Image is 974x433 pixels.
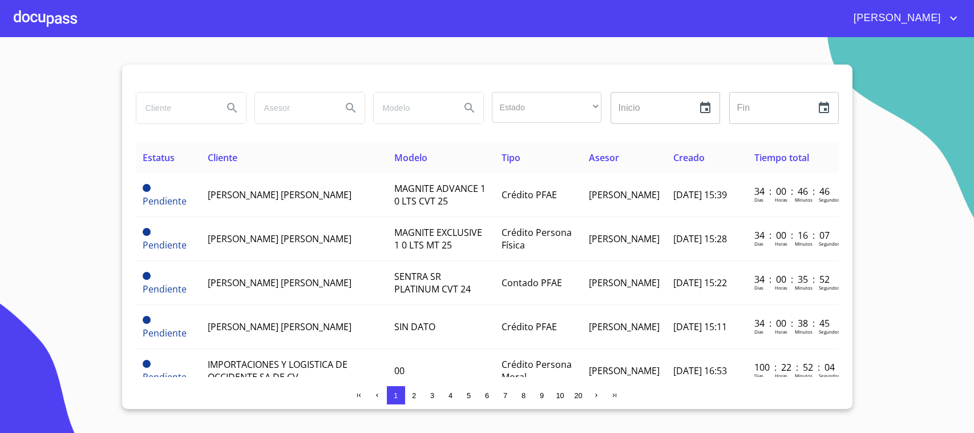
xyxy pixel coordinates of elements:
input: search [374,93,451,123]
p: Minutos [795,372,813,379]
button: 2 [405,386,423,404]
span: Modelo [394,151,427,164]
input: search [136,93,214,123]
span: SENTRA SR PLATINUM CVT 24 [394,270,471,295]
span: [PERSON_NAME] [PERSON_NAME] [208,189,351,201]
span: [DATE] 15:39 [673,189,727,201]
span: [PERSON_NAME] [589,232,660,245]
p: Dias [754,284,763,291]
button: 10 [551,386,569,404]
span: Asesor [589,151,619,164]
span: Pendiente [143,316,151,324]
button: 9 [533,386,551,404]
span: 5 [467,391,471,400]
p: Segundos [819,284,840,291]
button: 8 [515,386,533,404]
p: 34 : 00 : 35 : 52 [754,273,831,286]
button: 3 [423,386,442,404]
span: [PERSON_NAME] [845,9,947,27]
span: Pendiente [143,283,187,295]
span: 10 [556,391,564,400]
span: [PERSON_NAME] [PERSON_NAME] [208,320,351,333]
span: MAGNITE ADVANCE 1 0 LTS CVT 25 [394,182,486,207]
span: 1 [394,391,398,400]
p: Minutos [795,240,813,247]
span: [DATE] 16:53 [673,364,727,377]
span: [DATE] 15:28 [673,232,727,245]
span: Crédito Persona Física [502,226,572,251]
p: Dias [754,328,763,335]
button: 4 [442,386,460,404]
span: Pendiente [143,360,151,368]
p: Horas [775,197,787,203]
p: Segundos [819,197,840,203]
button: 1 [387,386,405,404]
p: 100 : 22 : 52 : 04 [754,361,831,374]
span: MAGNITE EXCLUSIVE 1 0 LTS MT 25 [394,226,482,251]
span: Pendiente [143,184,151,192]
span: Cliente [208,151,237,164]
div: ​ [492,92,601,123]
span: Crédito Persona Moral [502,358,572,383]
p: Dias [754,240,763,247]
button: Search [456,94,483,122]
span: Pendiente [143,327,187,339]
span: [DATE] 15:22 [673,276,727,289]
span: 2 [412,391,416,400]
button: 20 [569,386,588,404]
span: 8 [522,391,526,400]
p: Segundos [819,240,840,247]
span: Creado [673,151,705,164]
p: 34 : 00 : 16 : 07 [754,229,831,242]
span: Pendiente [143,228,151,236]
button: 5 [460,386,478,404]
span: [PERSON_NAME] [589,189,660,201]
span: 3 [430,391,434,400]
span: Pendiente [143,195,187,207]
p: Minutos [795,284,813,291]
span: SIN DATO [394,320,435,333]
span: Tipo [502,151,520,164]
p: Horas [775,240,787,247]
span: [PERSON_NAME] [PERSON_NAME] [208,232,351,245]
span: 6 [485,391,489,400]
span: 9 [540,391,544,400]
p: Segundos [819,372,840,379]
span: Pendiente [143,272,151,280]
p: Horas [775,328,787,335]
button: Search [337,94,365,122]
span: Pendiente [143,239,187,251]
span: [PERSON_NAME] [589,276,660,289]
button: account of current user [845,9,960,27]
span: 20 [574,391,582,400]
span: [PERSON_NAME] [589,364,660,377]
span: Estatus [143,151,175,164]
input: search [255,93,333,123]
p: Horas [775,372,787,379]
span: [PERSON_NAME] [PERSON_NAME] [208,276,351,289]
span: Contado PFAE [502,276,562,289]
span: [PERSON_NAME] [589,320,660,333]
span: [DATE] 15:11 [673,320,727,333]
button: Search [219,94,246,122]
span: 4 [448,391,452,400]
p: Minutos [795,328,813,335]
button: 7 [496,386,515,404]
p: 34 : 00 : 38 : 45 [754,317,831,330]
span: IMPORTACIONES Y LOGISTICA DE OCCIDENTE SA DE CV [208,358,347,383]
button: 6 [478,386,496,404]
p: 34 : 00 : 46 : 46 [754,185,831,198]
span: Crédito PFAE [502,189,557,201]
span: Pendiente [143,371,187,383]
span: Tiempo total [754,151,809,164]
p: Dias [754,372,763,379]
span: Crédito PFAE [502,320,557,333]
span: 7 [503,391,507,400]
p: Segundos [819,328,840,335]
span: 00 [394,364,405,377]
p: Dias [754,197,763,203]
p: Horas [775,284,787,291]
p: Minutos [795,197,813,203]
